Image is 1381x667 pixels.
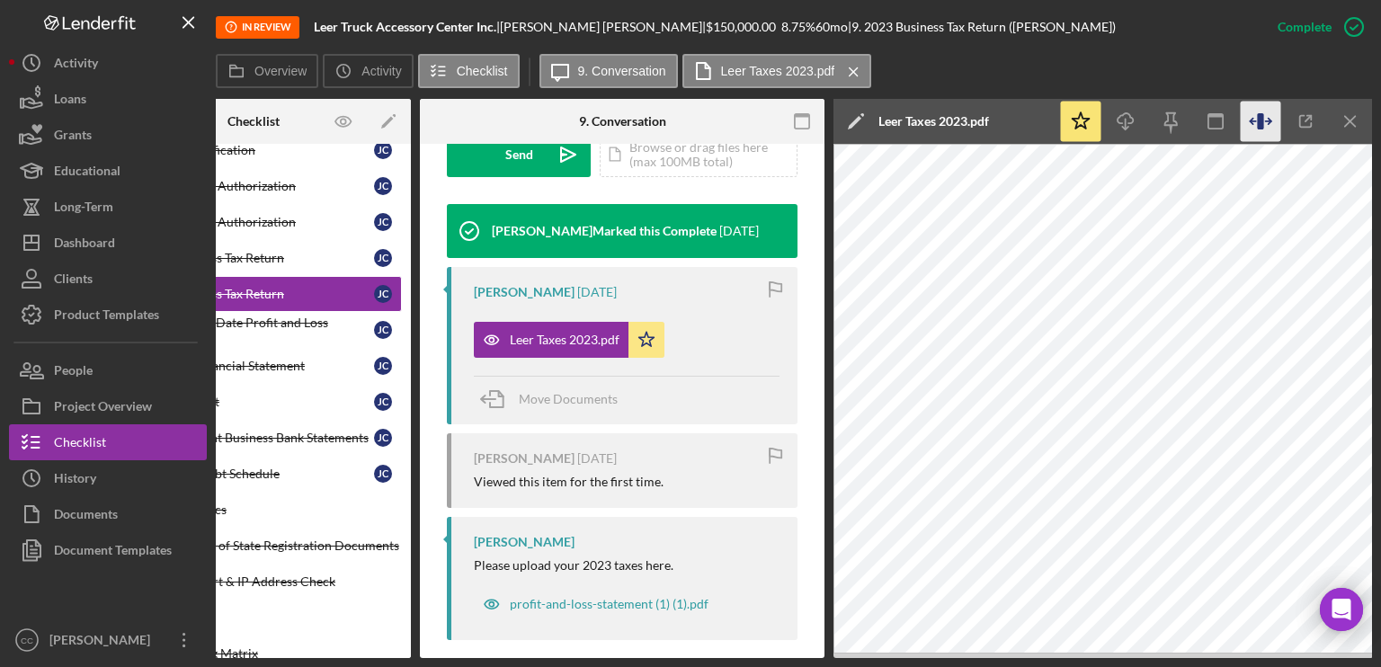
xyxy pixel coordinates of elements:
div: Personal Financial Statement [142,359,374,373]
div: Dashboard [54,225,115,265]
a: Impact Metrics [105,492,402,528]
div: Balance Sheet [142,395,374,409]
button: Leer Taxes 2023.pdf [474,322,664,358]
div: Company Debt Schedule [142,467,374,481]
div: Long-Term [54,189,113,229]
div: | 9. 2023 Business Tax Return ([PERSON_NAME]) [848,20,1116,34]
div: People [54,352,93,393]
div: Project Overview [54,388,152,429]
div: Intake Call [142,610,401,625]
div: IRS 8821 and Authorization [142,179,374,193]
button: Document Templates [9,532,207,568]
div: Leer Taxes 2023.pdf [878,114,989,129]
a: 2022 Business Tax ReturnJC [105,240,402,276]
label: Checklist [457,64,508,78]
b: Leer Truck Accessory Center Inc. [314,19,496,34]
text: CC [21,636,33,645]
button: Leer Taxes 2023.pdf [682,54,872,88]
div: Checklist [54,424,106,465]
button: History [9,460,207,496]
div: [PERSON_NAME] [474,285,575,299]
a: IRS 8821 and AuthorizationJC [105,168,402,204]
button: Educational [9,153,207,189]
div: This stage is no longer available as part of the standard workflow for Small Business Community L... [216,16,299,39]
div: J C [374,393,392,411]
div: J C [374,213,392,231]
button: Documents [9,496,207,532]
div: J C [374,177,392,195]
a: Plaid ID VerificationJC [105,132,402,168]
a: Company Debt ScheduleJC [105,456,402,492]
a: Personal Financial StatementJC [105,348,402,384]
a: 2024 Year to Date Profit and Loss StatementJC [105,312,402,348]
div: Leer Taxes 2023.pdf [510,333,619,347]
button: Long-Term [9,189,207,225]
div: Plaid ID Verification [142,143,374,157]
div: J C [374,141,392,159]
div: Impact Metrics [142,502,401,517]
button: Move Documents [474,377,636,422]
button: People [9,352,207,388]
div: IRS 8821 and Authorization [142,215,374,229]
div: Grants [54,117,92,157]
div: Send [505,132,533,177]
div: Checklist [227,114,280,129]
button: Project Overview [9,388,207,424]
button: Grants [9,117,207,153]
div: Document Templates [54,532,172,573]
button: Product Templates [9,297,207,333]
div: J C [374,285,392,303]
div: 2022 Business Tax Return [142,251,374,265]
div: In Review [216,16,299,39]
div: Educational [54,153,120,193]
div: [PERSON_NAME] [PERSON_NAME] | [500,20,706,34]
a: Loans [9,81,207,117]
div: J C [374,465,392,483]
div: Documents [54,496,118,537]
div: CLEAR Report & IP Address Check [142,574,401,589]
time: 2025-04-03 23:17 [719,224,759,238]
div: Clients [54,261,93,301]
a: Intake Call [105,600,402,636]
div: Please upload your 2023 taxes here. [474,558,673,573]
div: Complete [1278,9,1332,45]
time: 2025-04-03 15:06 [577,451,617,466]
a: 3 Most Recent Business Bank StatementsJC [105,420,402,456]
a: CLEAR Report & IP Address Check [105,564,402,600]
div: CA Secretary of State Registration Documents [142,538,401,553]
button: Activity [9,45,207,81]
div: J C [374,429,392,447]
label: Overview [254,64,307,78]
div: profit-and-loss-statement (1) (1).pdf [510,597,708,611]
div: 3 Most Recent Business Bank Statements [142,431,374,445]
div: [PERSON_NAME] [45,622,162,663]
div: Open Intercom Messenger [1320,588,1363,631]
button: Send [447,132,591,177]
label: Activity [361,64,401,78]
a: 2023 Business Tax ReturnJC [105,276,402,312]
div: Underwriting Matrix [142,646,401,661]
button: Clients [9,261,207,297]
div: Product Templates [54,297,159,337]
div: J C [374,249,392,267]
div: Viewed this item for the first time. [474,475,664,489]
button: Checklist [9,424,207,460]
div: $150,000.00 [706,20,781,34]
button: CC[PERSON_NAME] [9,622,207,658]
a: Dashboard [9,225,207,261]
button: Checklist [418,54,520,88]
div: Activity [54,45,98,85]
a: CA Secretary of State Registration Documents [105,528,402,564]
div: History [54,460,96,501]
span: Move Documents [519,391,618,406]
div: Loans [54,81,86,121]
button: profit-and-loss-statement (1) (1).pdf [474,586,717,622]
